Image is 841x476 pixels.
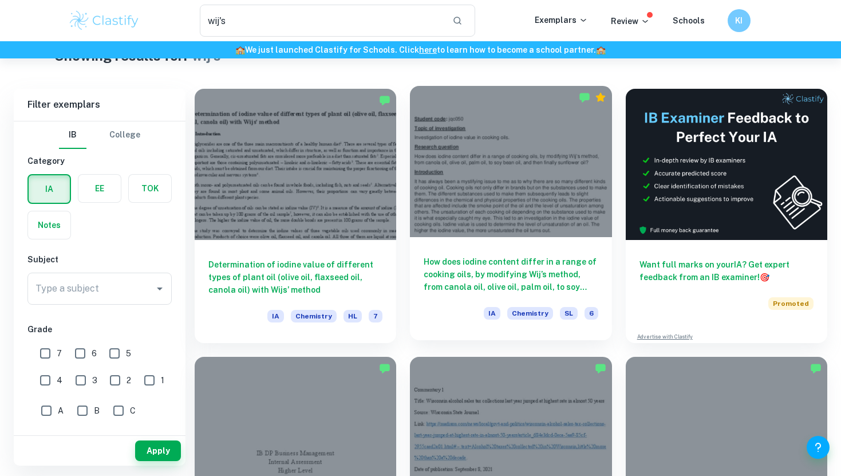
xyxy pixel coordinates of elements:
[639,258,814,284] h6: Want full marks on your IA ? Get expert feedback from an IB examiner!
[14,89,185,121] h6: Filter exemplars
[379,95,390,106] img: Marked
[27,323,172,336] h6: Grade
[507,307,553,320] span: Chemistry
[369,310,382,322] span: 7
[235,45,245,54] span: 🏫
[27,253,172,266] h6: Subject
[57,374,62,387] span: 4
[152,281,168,297] button: Open
[611,15,650,27] p: Review
[410,89,611,343] a: How does iodine content differ in a range of cooking oils, by modifying Wij’s method, from canola...
[419,45,437,54] a: here
[732,14,745,27] h6: KI
[92,347,97,360] span: 6
[484,307,500,320] span: IA
[807,436,830,459] button: Help and Feedback
[59,121,140,149] div: Filter type choice
[424,255,598,293] h6: How does iodine content differ in a range of cooking oils, by modifying Wij’s method, from canola...
[626,89,827,240] img: Thumbnail
[2,44,839,56] h6: We just launched Clastify for Schools. Click to learn how to become a school partner.
[595,92,606,103] div: Premium
[768,297,814,310] span: Promoted
[596,45,606,54] span: 🏫
[595,363,606,374] img: Marked
[29,175,70,203] button: IA
[92,374,97,387] span: 3
[637,333,693,341] a: Advertise with Clastify
[343,310,362,322] span: HL
[760,273,769,282] span: 🎯
[28,211,70,239] button: Notes
[585,307,598,320] span: 6
[728,9,751,32] button: KI
[59,121,86,149] button: IB
[579,92,590,103] img: Marked
[57,347,62,360] span: 7
[161,374,164,387] span: 1
[135,440,181,461] button: Apply
[126,347,131,360] span: 5
[673,16,705,25] a: Schools
[626,89,827,343] a: Want full marks on yourIA? Get expert feedback from an IB examiner!PromotedAdvertise with Clastify
[195,89,396,343] a: Determination of iodine value of different types of plant oil (olive oil, flaxseed oil, canola oi...
[27,155,172,167] h6: Category
[130,404,136,417] span: C
[58,404,64,417] span: A
[200,5,444,37] input: Search for any exemplars...
[208,258,382,296] h6: Determination of iodine value of different types of plant oil (olive oil, flaxseed oil, canola oi...
[379,363,390,374] img: Marked
[291,310,337,322] span: Chemistry
[68,9,141,32] img: Clastify logo
[810,363,822,374] img: Marked
[94,404,100,417] span: B
[78,175,121,202] button: EE
[109,121,140,149] button: College
[129,175,171,202] button: TOK
[267,310,284,322] span: IA
[127,374,131,387] span: 2
[535,14,588,26] p: Exemplars
[560,307,578,320] span: SL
